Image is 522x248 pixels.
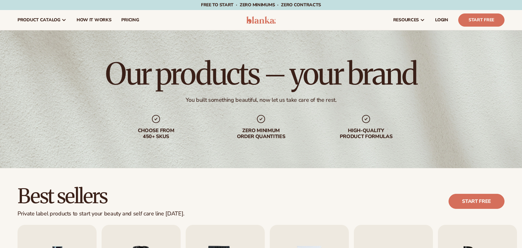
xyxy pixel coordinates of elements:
img: logo [246,16,276,24]
span: resources [393,18,419,23]
a: resources [388,10,430,30]
span: How It Works [77,18,112,23]
span: pricing [121,18,139,23]
a: pricing [116,10,144,30]
h2: Best sellers [18,186,184,207]
div: High-quality product formulas [326,128,406,140]
a: Start free [449,194,504,209]
span: product catalog [18,18,60,23]
div: Private label products to start your beauty and self care line [DATE]. [18,210,184,217]
div: Choose from 450+ Skus [116,128,196,140]
a: product catalog [13,10,72,30]
a: Start Free [458,13,504,27]
a: How It Works [72,10,117,30]
span: LOGIN [435,18,448,23]
div: Zero minimum order quantities [221,128,301,140]
span: Free to start · ZERO minimums · ZERO contracts [201,2,321,8]
div: You built something beautiful, now let us take care of the rest. [186,96,337,104]
h1: Our products – your brand [105,59,417,89]
a: LOGIN [430,10,453,30]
